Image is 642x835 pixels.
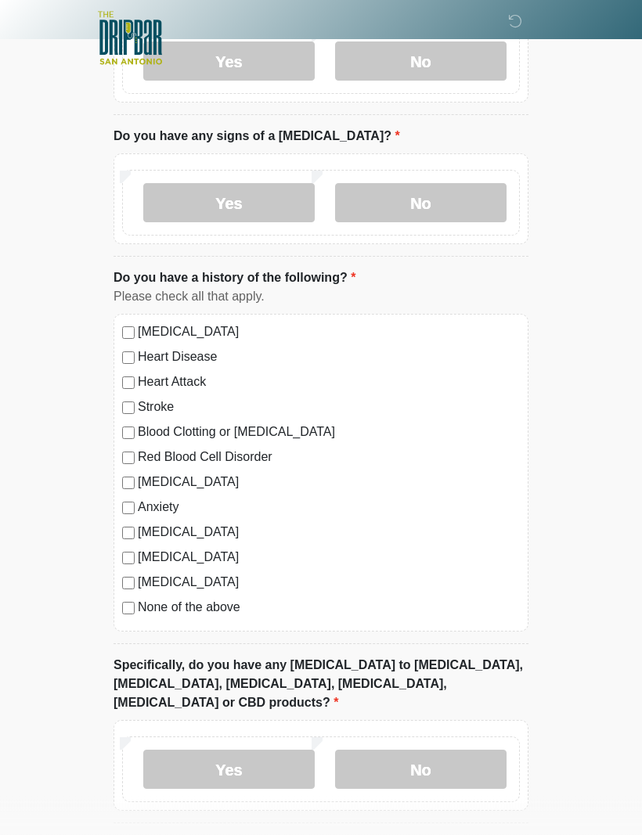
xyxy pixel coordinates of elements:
[122,402,135,415] input: Stroke
[122,552,135,565] input: [MEDICAL_DATA]
[138,373,520,392] label: Heart Attack
[138,448,520,467] label: Red Blood Cell Disorder
[122,427,135,440] input: Blood Clotting or [MEDICAL_DATA]
[122,377,135,390] input: Heart Attack
[138,398,520,417] label: Stroke
[122,578,135,590] input: [MEDICAL_DATA]
[143,184,315,223] label: Yes
[114,657,528,713] label: Specifically, do you have any [MEDICAL_DATA] to [MEDICAL_DATA], [MEDICAL_DATA], [MEDICAL_DATA], [...
[138,473,520,492] label: [MEDICAL_DATA]
[138,348,520,367] label: Heart Disease
[122,452,135,465] input: Red Blood Cell Disorder
[138,524,520,542] label: [MEDICAL_DATA]
[138,498,520,517] label: Anxiety
[122,352,135,365] input: Heart Disease
[138,423,520,442] label: Blood Clotting or [MEDICAL_DATA]
[138,549,520,567] label: [MEDICAL_DATA]
[114,288,528,307] div: Please check all that apply.
[122,502,135,515] input: Anxiety
[335,750,507,790] label: No
[138,574,520,592] label: [MEDICAL_DATA]
[122,527,135,540] input: [MEDICAL_DATA]
[122,603,135,615] input: None of the above
[122,327,135,340] input: [MEDICAL_DATA]
[138,599,520,617] label: None of the above
[114,269,355,288] label: Do you have a history of the following?
[143,750,315,790] label: Yes
[138,323,520,342] label: [MEDICAL_DATA]
[122,477,135,490] input: [MEDICAL_DATA]
[98,12,162,67] img: The DRIPBaR - San Antonio Fossil Creek Logo
[114,128,400,146] label: Do you have any signs of a [MEDICAL_DATA]?
[335,184,507,223] label: No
